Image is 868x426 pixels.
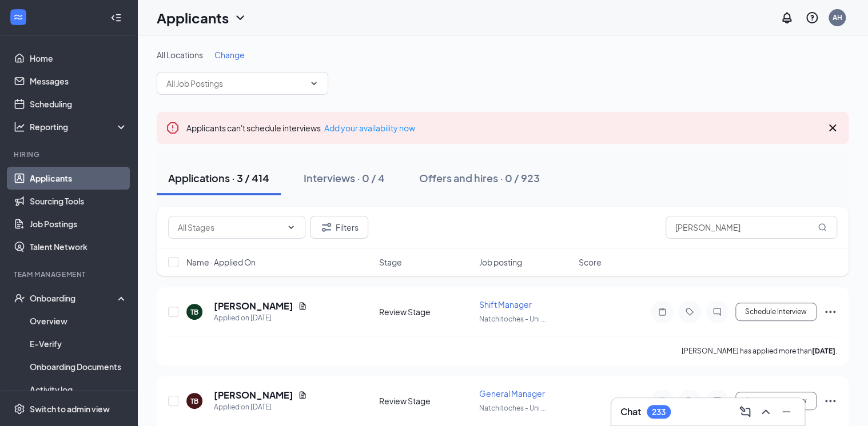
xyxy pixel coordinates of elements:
svg: UserCheck [14,292,25,304]
input: All Job Postings [166,77,305,90]
svg: Cross [826,121,839,135]
svg: Filter [320,220,333,234]
svg: ActiveChat [710,396,724,405]
div: Team Management [14,270,125,279]
span: Applicants can't schedule interviews. [186,123,415,133]
svg: Settings [14,403,25,415]
input: All Stages [178,221,282,234]
svg: Note [655,307,669,316]
div: TB [190,396,198,406]
div: Review Stage [379,395,472,407]
h1: Applicants [157,8,229,27]
svg: ChevronDown [286,223,296,232]
div: AH [833,13,842,22]
svg: ComposeMessage [738,405,752,419]
a: Onboarding Documents [30,355,128,378]
svg: Minimize [779,405,793,419]
svg: Analysis [14,121,25,132]
svg: Ellipses [823,394,837,408]
svg: Notifications [780,11,794,25]
div: Hiring [14,150,125,159]
a: Overview [30,310,128,332]
p: [PERSON_NAME] has applied more than . [682,346,837,356]
button: Minimize [777,403,795,421]
span: Stage [379,256,402,268]
a: Applicants [30,167,128,190]
svg: Note [655,396,669,405]
svg: ChevronDown [309,79,318,88]
svg: ChatInactive [710,307,724,316]
a: E-Verify [30,332,128,355]
svg: WorkstreamLogo [13,11,24,23]
div: TB [190,307,198,317]
svg: Tag [683,396,696,405]
div: Applied on [DATE] [214,312,307,324]
h3: Chat [620,405,641,418]
button: Schedule Interview [735,392,817,410]
button: Filter Filters [310,216,368,239]
span: Shift Manager [479,299,532,310]
a: Talent Network [30,235,128,258]
div: Offers and hires · 0 / 923 [419,171,540,185]
div: 233 [652,407,666,417]
div: Onboarding [30,292,118,304]
button: ChevronUp [756,403,775,421]
a: Scheduling [30,93,128,115]
span: Natchitoches - Uni ... [479,315,546,323]
button: ComposeMessage [736,403,754,421]
a: Activity log [30,378,128,401]
a: Messages [30,70,128,93]
div: Applied on [DATE] [214,401,307,413]
span: Change [214,50,245,60]
h5: [PERSON_NAME] [214,389,293,401]
svg: MagnifyingGlass [818,223,827,232]
span: Job posting [479,256,522,268]
svg: ChevronDown [233,11,247,25]
svg: ChevronUp [759,405,773,419]
div: Review Stage [379,306,472,318]
a: Add your availability now [324,123,415,133]
a: Home [30,47,128,70]
span: Name · Applied On [186,256,256,268]
span: All Locations [157,50,203,60]
div: Interviews · 0 / 4 [304,171,385,185]
div: Applications · 3 / 414 [168,171,269,185]
svg: Ellipses [823,305,837,319]
svg: Tag [683,307,696,316]
b: [DATE] [812,347,835,355]
span: Natchitoches - Uni ... [479,404,546,412]
input: Search in applications [666,216,837,239]
div: Switch to admin view [30,403,110,415]
svg: Collapse [110,12,122,23]
svg: QuestionInfo [805,11,819,25]
button: Schedule Interview [735,303,817,321]
div: Reporting [30,121,128,132]
a: Job Postings [30,212,128,235]
svg: Document [298,302,307,311]
h5: [PERSON_NAME] [214,300,293,312]
svg: Document [298,391,307,400]
a: Sourcing Tools [30,190,128,212]
span: General Manager [479,388,545,399]
span: Score [579,256,602,268]
svg: Error [166,121,180,135]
